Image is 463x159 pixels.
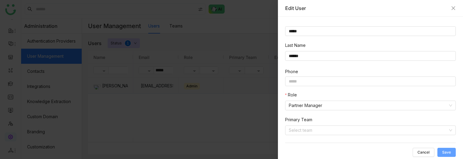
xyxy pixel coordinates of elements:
nz-form-item: Phone [285,68,456,75]
label: Last Name [285,42,306,49]
button: Close [451,6,456,11]
div: Edit User [285,5,448,11]
label: Extended Team [285,142,317,149]
button: Save [437,148,456,157]
label: Role [285,92,297,98]
button: Cancel [413,148,434,157]
nz-select-item: Partner Manager [289,101,452,110]
label: Primary Team [285,116,312,123]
